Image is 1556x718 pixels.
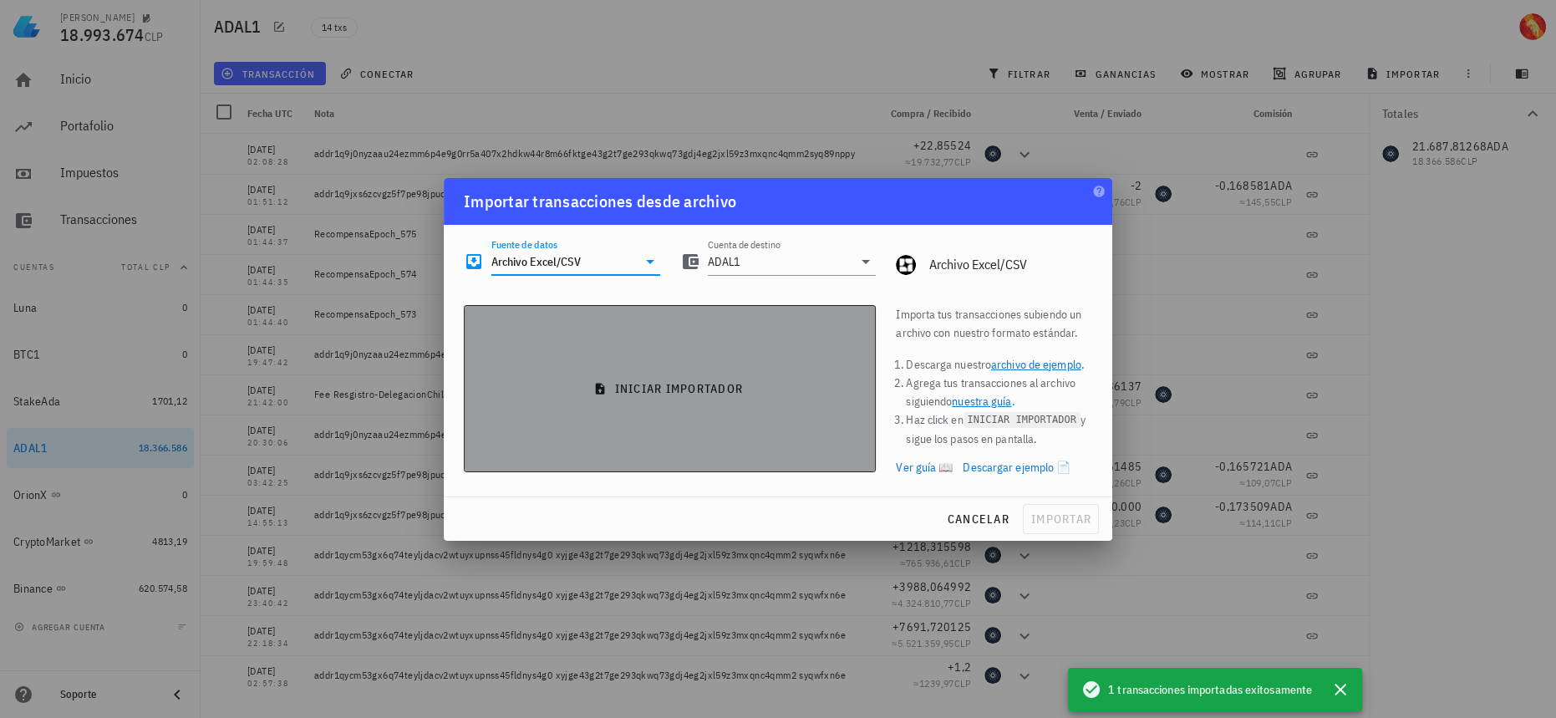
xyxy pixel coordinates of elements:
li: Agrega tus transacciones al archivo siguiendo . [906,374,1092,410]
button: cancelar [940,504,1016,534]
span: iniciar importador [478,381,862,396]
li: Descarga nuestro . [906,355,1092,374]
code: INICIAR IMPORTADOR [964,412,1081,428]
p: Importa tus transacciones subiendo un archivo con nuestro formato estándar. [896,305,1092,342]
span: 1 transacciones importadas exitosamente [1108,680,1312,699]
a: archivo de ejemplo [991,357,1081,372]
li: Haz click en y sigue los pasos en pantalla. [906,410,1092,448]
input: Seleccionar una fuente de datos [491,248,637,275]
span: cancelar [947,512,1009,527]
label: Cuenta de destino [708,238,781,251]
div: Importar transacciones desde archivo [464,188,736,215]
a: Ver guía 📖 [896,458,953,476]
button: iniciar importador [464,305,876,472]
a: Descargar ejemplo 📄 [963,458,1070,476]
label: Fuente de datos [491,238,557,251]
a: nuestra guía [952,394,1011,409]
div: Archivo Excel/CSV [929,257,1092,272]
